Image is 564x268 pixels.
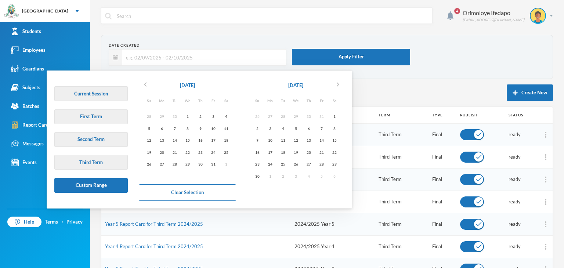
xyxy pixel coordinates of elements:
div: 29 [181,160,194,169]
div: 28 [315,160,328,169]
div: 7 [168,124,181,133]
div: 15 [328,136,341,145]
div: Sa [328,97,341,104]
div: 10 [264,136,276,145]
div: 25 [220,148,232,157]
div: 19 [142,148,155,157]
div: 24 [207,148,220,157]
td: ready [505,168,539,191]
button: chevron_right [331,80,344,91]
div: 9 [194,124,207,133]
td: Final [429,123,456,146]
button: Third Term [54,155,128,170]
div: 20 [302,148,315,157]
td: 2024/2025 Year 4 [291,235,375,258]
a: Help [7,217,41,228]
div: 22 [328,148,341,157]
div: 24 [264,160,276,169]
div: Report Cards [11,121,51,129]
button: Create New [507,84,553,101]
td: ready [505,123,539,146]
div: 16 [194,136,207,145]
div: 16 [251,148,264,157]
td: Third Term [375,146,429,168]
div: Tu [276,97,289,104]
input: e.g. 02/09/2025 - 02/10/2025 [122,49,282,66]
a: Year 5 Report Card for Third Term 2024/2025 [105,221,203,227]
div: Fr [207,97,220,104]
img: ... [545,221,546,227]
div: 5 [142,124,155,133]
div: 27 [302,160,315,169]
div: 23 [251,160,264,169]
div: 17 [264,148,276,157]
a: Year 4 Report Card for Third Term 2024/2025 [105,243,203,249]
div: 22 [181,148,194,157]
a: Privacy [66,218,83,226]
div: 14 [168,136,181,145]
div: 28 [168,160,181,169]
img: ... [545,199,546,205]
div: 1 [181,112,194,121]
td: ready [505,191,539,213]
div: 27 [155,160,168,169]
div: 2 [194,112,207,121]
td: ready [505,213,539,235]
div: 26 [289,160,302,169]
div: 25 [276,160,289,169]
img: ... [545,244,546,250]
div: 11 [276,136,289,145]
div: 13 [155,136,168,145]
div: · [62,218,63,226]
div: 19 [289,148,302,157]
input: Search [116,8,429,24]
div: Mo [155,97,168,104]
div: We [289,97,302,104]
div: 26 [142,160,155,169]
div: 21 [168,148,181,157]
div: 1 [328,112,341,121]
td: Third Term [375,123,429,146]
div: Tu [168,97,181,104]
div: Fr [315,97,328,104]
div: Employees [11,46,46,54]
td: 2024/2025 Year 5 [291,213,375,235]
img: ... [545,154,546,160]
div: Mo [264,97,276,104]
div: 3 [264,124,276,133]
div: 12 [142,136,155,145]
div: 4 [276,124,289,133]
th: Type [429,107,456,123]
div: Th [302,97,315,104]
td: ready [505,235,539,258]
th: Status [505,107,539,123]
img: STUDENT [531,8,545,23]
div: 17 [207,136,220,145]
img: ... [545,132,546,138]
div: 6 [155,124,168,133]
button: Apply Filter [292,49,411,65]
div: 14 [315,136,328,145]
div: 8 [181,124,194,133]
div: Sa [220,97,232,104]
div: Subjects [11,84,40,91]
div: [EMAIL_ADDRESS][DOMAIN_NAME] [463,17,524,23]
div: Th [194,97,207,104]
button: Clear Selection [139,184,236,201]
div: 6 [302,124,315,133]
td: Third Term [375,213,429,235]
button: Second Term [54,132,128,147]
td: Third Term [375,168,429,191]
button: chevron_left [139,80,152,91]
td: Final [429,191,456,213]
button: Custom Range [54,178,128,193]
div: 3 [207,112,220,121]
td: Third Term [375,235,429,258]
div: 8 [328,124,341,133]
div: Orimoloye Ifedapo [463,8,524,17]
img: logo [4,4,19,19]
div: 23 [194,148,207,157]
div: Su [142,97,155,104]
div: 4 [220,112,232,121]
div: [DATE] [180,82,195,89]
